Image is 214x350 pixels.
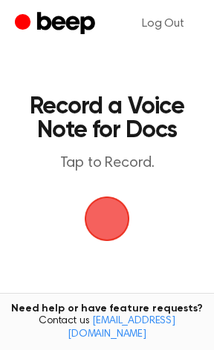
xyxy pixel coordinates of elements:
a: Log Out [127,6,199,42]
a: Beep [15,10,99,39]
a: [EMAIL_ADDRESS][DOMAIN_NAME] [68,316,175,340]
h1: Record a Voice Note for Docs [27,95,187,142]
img: Beep Logo [85,197,129,241]
p: Tap to Record. [27,154,187,173]
span: Contact us [9,315,205,341]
